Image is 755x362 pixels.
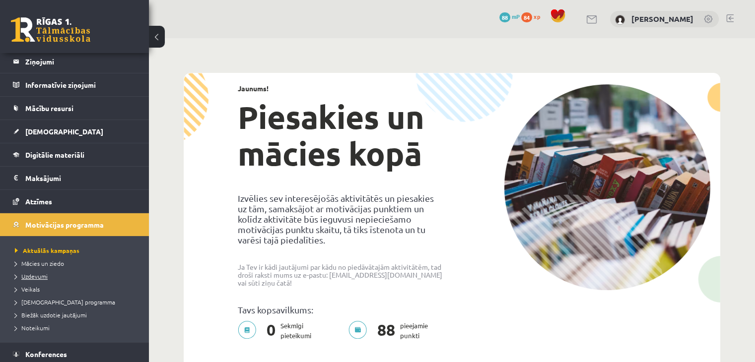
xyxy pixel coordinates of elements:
[15,323,139,332] a: Noteikumi
[262,321,280,341] span: 0
[25,150,84,159] span: Digitālie materiāli
[13,167,137,189] a: Maksājumi
[25,220,104,229] span: Motivācijas programma
[13,97,137,120] a: Mācību resursi
[512,12,520,20] span: mP
[15,259,64,267] span: Mācies un ziedo
[25,197,52,206] span: Atzīmes
[15,310,139,319] a: Biežāk uzdotie jautājumi
[25,350,67,359] span: Konferences
[15,298,115,306] span: [DEMOGRAPHIC_DATA] programma
[372,321,400,341] span: 88
[13,50,137,73] a: Ziņojumi
[499,12,520,20] a: 88 mP
[238,321,317,341] p: Sekmīgi pieteikumi
[615,15,625,25] img: Raivo Jurciks
[25,104,73,113] span: Mācību resursi
[13,73,137,96] a: Informatīvie ziņojumi
[13,120,137,143] a: [DEMOGRAPHIC_DATA]
[15,285,139,294] a: Veikals
[15,246,79,254] span: Aktuālās kampaņas
[15,311,87,319] span: Biežāk uzdotie jautājumi
[238,193,444,245] p: Izvēlies sev interesējošās aktivitātēs un piesakies uz tām, samaksājot ar motivācijas punktiem un...
[25,73,137,96] legend: Informatīvie ziņojumi
[238,263,444,287] p: Ja Tev ir kādi jautājumi par kādu no piedāvātajām aktivitātēm, tad droši raksti mums uz e-pastu: ...
[13,190,137,213] a: Atzīmes
[15,272,48,280] span: Uzdevumi
[25,167,137,189] legend: Maksājumi
[521,12,545,20] a: 84 xp
[348,321,434,341] p: pieejamie punkti
[521,12,532,22] span: 84
[25,50,137,73] legend: Ziņojumi
[534,12,540,20] span: xp
[499,12,510,22] span: 88
[238,99,444,172] h1: Piesakies un mācies kopā
[15,259,139,268] a: Mācies un ziedo
[15,324,50,332] span: Noteikumi
[11,17,90,42] a: Rīgas 1. Tālmācības vidusskola
[15,246,139,255] a: Aktuālās kampaņas
[15,272,139,281] a: Uzdevumi
[631,14,693,24] a: [PERSON_NAME]
[25,127,103,136] span: [DEMOGRAPHIC_DATA]
[15,298,139,306] a: [DEMOGRAPHIC_DATA] programma
[13,213,137,236] a: Motivācijas programma
[238,84,269,93] strong: Jaunums!
[13,143,137,166] a: Digitālie materiāli
[15,285,40,293] span: Veikals
[238,304,444,315] p: Tavs kopsavilkums:
[504,84,710,290] img: campaign-image-1c4f3b39ab1f89d1fca25a8facaab35ebc8e40cf20aedba61fd73fb4233361ac.png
